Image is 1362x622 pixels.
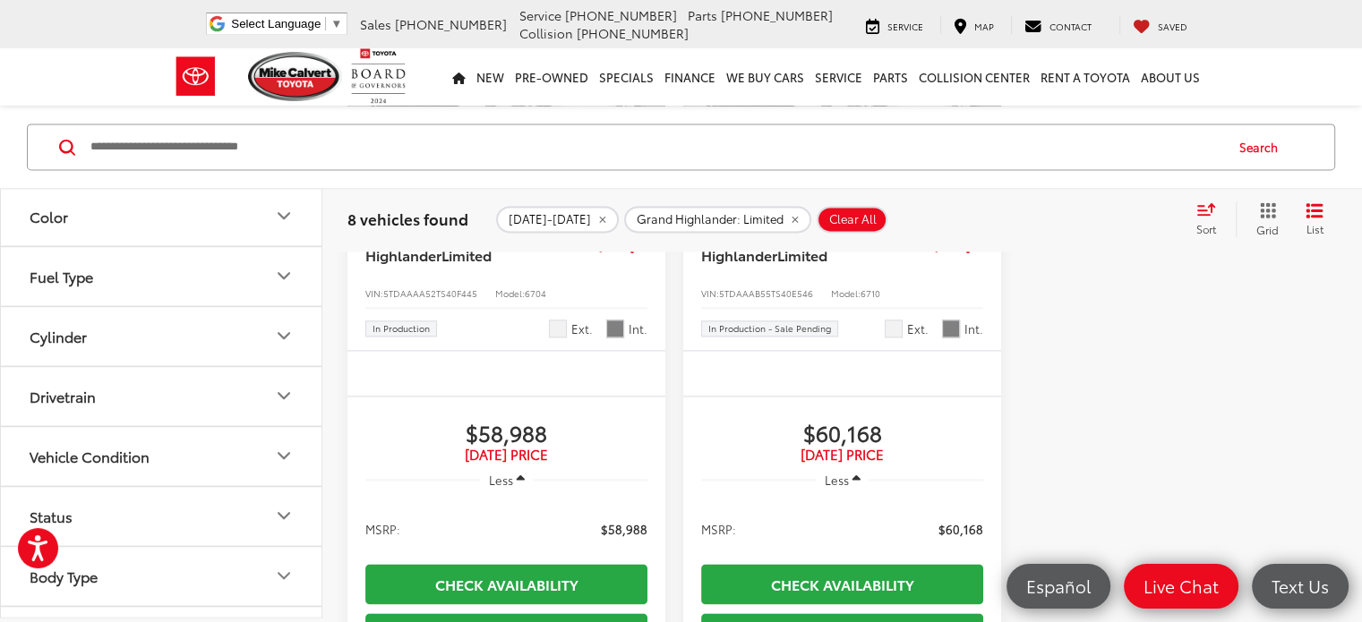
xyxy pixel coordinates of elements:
span: VIN: [365,286,383,300]
img: Toyota [162,47,229,106]
button: Search [1222,124,1304,169]
span: Contact [1049,20,1092,33]
button: remove 2026-2026 [496,206,619,233]
button: DrivetrainDrivetrain [1,367,323,425]
span: [PHONE_NUMBER] [577,24,689,42]
span: Model: [495,286,525,300]
span: ​ [325,17,326,30]
span: Int. [964,320,983,337]
span: Sales [360,15,391,33]
a: Map [940,16,1007,34]
button: Less [816,464,869,496]
span: $58,988 [601,520,647,538]
span: Limited [777,244,827,265]
span: Collision [519,24,573,42]
a: Check Availability [365,564,647,604]
a: My Saved Vehicles [1119,16,1201,34]
span: Ext. [907,320,929,337]
div: Body Type [273,566,295,587]
a: Service [809,48,868,106]
span: Español [1017,575,1100,597]
div: Vehicle Condition [30,447,150,464]
span: Live Chat [1135,575,1228,597]
button: Clear All [817,206,887,233]
span: VIN: [701,286,719,300]
span: Limited [441,244,492,265]
a: Pre-Owned [510,48,594,106]
button: Body TypeBody Type [1,547,323,605]
span: [PHONE_NUMBER] [395,15,507,33]
div: Cylinder [30,328,87,345]
button: StatusStatus [1,487,323,545]
a: Home [447,48,471,106]
a: About Us [1135,48,1205,106]
span: Less [825,472,849,488]
div: Body Type [30,567,98,584]
span: Grand Highlander: Limited [637,212,784,226]
span: Saved [1158,20,1187,33]
span: Ext. [571,320,593,337]
div: Drivetrain [30,388,96,405]
span: 6710 [861,286,880,300]
span: List [1306,221,1323,236]
button: ColorColor [1,187,323,245]
a: Finance [659,48,721,106]
input: Search by Make, Model, or Keyword [89,125,1222,168]
span: Int. [629,320,647,337]
span: Model: [831,286,861,300]
span: Clear All [829,212,877,226]
button: Less [480,464,534,496]
span: $60,168 [701,419,983,446]
span: [PHONE_NUMBER] [565,6,677,24]
div: Drivetrain [273,386,295,407]
span: [DATE]-[DATE] [509,212,591,226]
a: Check Availability [701,564,983,604]
a: Collision Center [913,48,1035,106]
span: In Production - Sale Pending [708,324,831,333]
a: New [471,48,510,106]
button: Select sort value [1187,201,1236,237]
span: 5TDAAAB55TS40E546 [719,286,813,300]
span: 5TDAAAA52TS40F445 [383,286,477,300]
button: remove Grand%20Highlander: Limited [624,206,811,233]
div: Color [273,206,295,227]
span: In Production [373,324,430,333]
span: [DATE] PRICE [365,446,647,464]
a: Live Chat [1124,564,1238,609]
a: WE BUY CARS [721,48,809,106]
button: List View [1292,201,1337,237]
a: Service [852,16,937,34]
span: Text Us [1263,575,1338,597]
div: Fuel Type [30,268,93,285]
button: Fuel TypeFuel Type [1,247,323,305]
span: Less [489,472,513,488]
img: Mike Calvert Toyota [248,52,343,101]
span: Service [887,20,923,33]
a: Text Us [1252,564,1349,609]
span: Light Gray Leather [942,320,960,337]
span: $60,168 [938,520,983,538]
span: 6704 [525,286,546,300]
div: Cylinder [273,326,295,347]
span: Select Language [231,17,321,30]
button: Grid View [1236,201,1292,237]
span: Map [974,20,994,33]
span: $58,988 [365,419,647,446]
div: Color [30,208,68,225]
a: Español [1007,564,1110,609]
div: Fuel Type [273,266,295,287]
div: Status [30,507,73,524]
span: Wind Chill Pearl [549,320,567,337]
span: Wind Chill Pearl [885,320,903,337]
span: ▼ [330,17,342,30]
span: Parts [688,6,717,24]
span: MSRP: [365,520,400,538]
div: Vehicle Condition [273,446,295,467]
a: Specials [594,48,659,106]
span: Grid [1256,222,1279,237]
a: Select Language​ [231,17,342,30]
span: [PHONE_NUMBER] [721,6,833,24]
button: CylinderCylinder [1,307,323,365]
span: Service [519,6,561,24]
